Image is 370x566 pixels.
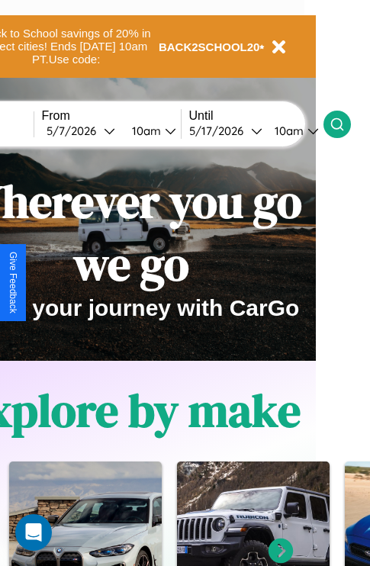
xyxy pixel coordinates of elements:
button: 10am [120,123,181,139]
label: Until [189,109,323,123]
div: 5 / 7 / 2026 [47,124,104,138]
div: 5 / 17 / 2026 [189,124,251,138]
b: BACK2SCHOOL20 [159,40,260,53]
div: Give Feedback [8,252,18,314]
div: 10am [267,124,307,138]
div: 10am [124,124,165,138]
button: 10am [262,123,323,139]
div: Open Intercom Messenger [15,514,52,551]
button: 5/7/2026 [42,123,120,139]
label: From [42,109,181,123]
